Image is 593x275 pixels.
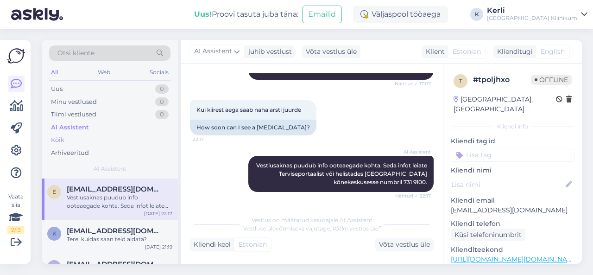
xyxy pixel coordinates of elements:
[196,106,301,113] span: Kui kiirest aega saab naha arsti juurde
[94,165,126,173] span: AI Assistent
[541,47,565,57] span: English
[7,47,25,64] img: Askly Logo
[245,47,292,57] div: juhib vestlust
[67,235,172,243] div: Tere, kuidas saan teid aidata?
[145,243,172,250] div: [DATE] 21:19
[144,210,172,217] div: [DATE] 22:17
[453,47,481,57] span: Estonian
[252,217,372,224] span: Vestlus on määratud kasutajale AI Assistent
[451,219,574,229] p: Kliendi telefon
[148,66,170,78] div: Socials
[459,77,462,84] span: t
[51,110,96,119] div: Tiimi vestlused
[67,185,163,193] span: Elfbard21@gmail.com
[52,188,56,195] span: E
[487,7,587,22] a: Kerli[GEOGRAPHIC_DATA] Kliinikum
[239,240,267,249] span: Estonian
[51,135,64,145] div: Kõik
[451,245,574,255] p: Klienditeekond
[57,48,95,58] span: Otsi kliente
[422,47,445,57] div: Klient
[51,148,89,158] div: Arhiveeritud
[67,227,163,235] span: karinliin31@gmail.com
[493,47,533,57] div: Klienditugi
[256,162,429,185] span: Vestlusaknas puudub info ooteaegade kohta. Seda infot leiate Terviseportaalist või helistades [GE...
[396,148,431,155] span: AI Assistent
[7,226,24,234] div: 2 / 3
[302,45,360,58] div: Võta vestlus üle
[451,148,574,162] input: Lisa tag
[375,238,434,251] div: Võta vestlus üle
[155,84,169,94] div: 0
[194,10,212,19] b: Uus!
[194,46,232,57] span: AI Assistent
[487,7,577,14] div: Kerli
[53,263,56,270] span: l
[243,225,381,232] span: Vestluse ülevõtmiseks vajutage
[67,193,172,210] div: Vestlusaknas puudub info ooteaegade kohta. Seda infot leiate Terviseportaalist või helistades [GE...
[451,166,574,175] p: Kliendi nimi
[531,75,572,85] span: Offline
[451,136,574,146] p: Kliendi tag'id
[190,240,231,249] div: Kliendi keel
[473,74,531,85] div: # tpoljhxo
[51,97,97,107] div: Minu vestlused
[330,225,381,232] i: „Võtke vestlus üle”
[190,120,316,135] div: How soon can I see a [MEDICAL_DATA]?
[96,66,112,78] div: Web
[470,8,483,21] div: K
[67,260,163,269] span: luckiestg1102@gmail.com
[7,192,24,234] div: Vaata siia
[487,14,577,22] div: [GEOGRAPHIC_DATA] Kliinikum
[51,84,63,94] div: Uus
[395,80,431,87] span: Nähtud ✓ 17:07
[451,179,564,190] input: Lisa nimi
[451,196,574,205] p: Kliendi email
[454,95,556,114] div: [GEOGRAPHIC_DATA], [GEOGRAPHIC_DATA]
[49,66,60,78] div: All
[51,123,89,132] div: AI Assistent
[52,230,57,237] span: k
[155,97,169,107] div: 0
[194,9,298,20] div: Proovi tasuta juba täna:
[193,136,227,143] span: 22:17
[395,192,431,199] span: Nähtud ✓ 22:17
[451,122,574,131] div: Kliendi info
[155,110,169,119] div: 0
[353,6,448,23] div: Väljaspool tööaega
[451,229,525,241] div: Küsi telefoninumbrit
[451,205,574,215] p: [EMAIL_ADDRESS][DOMAIN_NAME]
[302,6,342,23] button: Emailid
[451,255,579,263] a: [URL][DOMAIN_NAME][DOMAIN_NAME]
